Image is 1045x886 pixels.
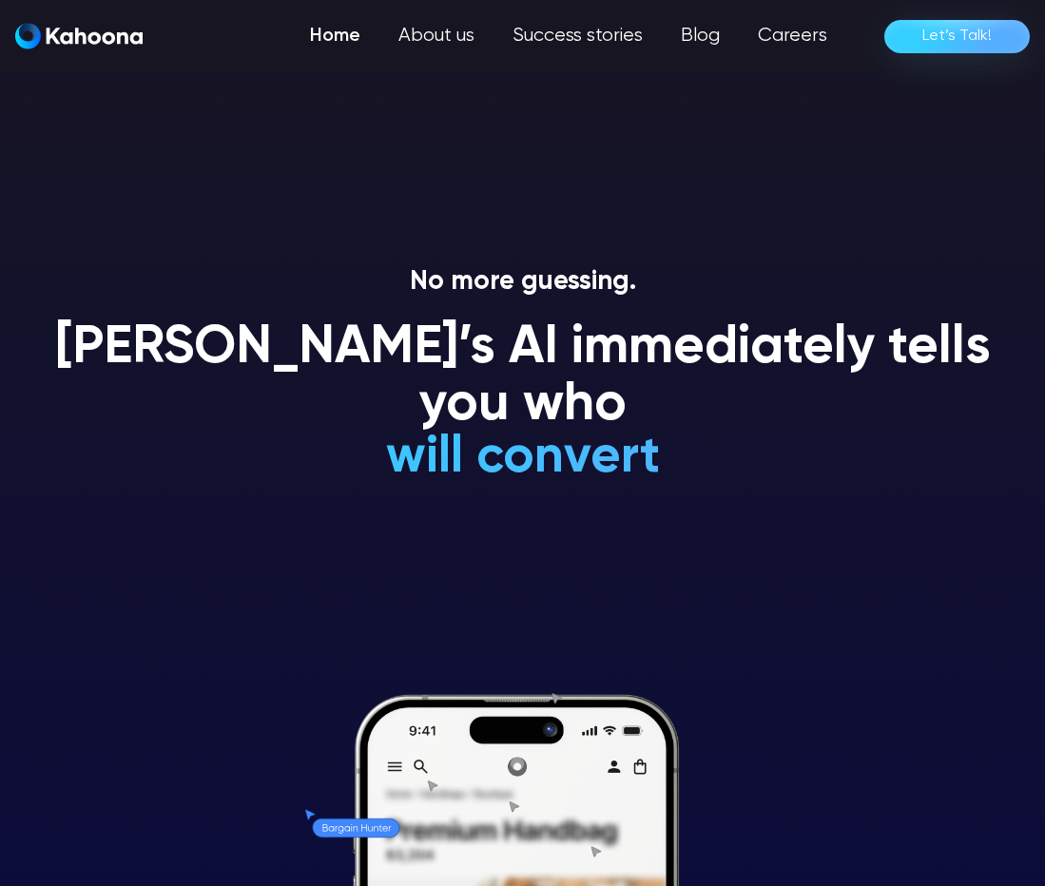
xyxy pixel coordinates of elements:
a: Home [291,17,379,55]
a: Careers [739,17,846,55]
p: No more guessing. [52,266,993,299]
a: home [15,23,143,50]
div: Let’s Talk! [922,21,992,51]
h1: will convert [242,430,803,486]
img: Kahoona logo white [15,23,143,49]
a: Blog [662,17,739,55]
h1: [PERSON_NAME]’s AI immediately tells you who [52,320,993,433]
a: Let’s Talk! [884,20,1030,53]
a: About us [379,17,493,55]
a: Success stories [493,17,662,55]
